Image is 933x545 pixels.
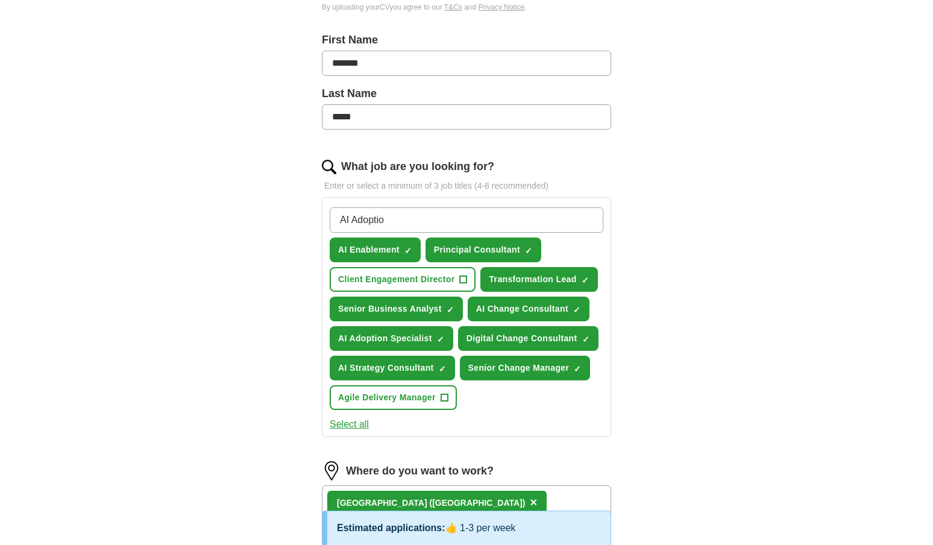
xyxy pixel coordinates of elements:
[447,305,454,315] span: ✓
[330,326,453,351] button: AI Adoption Specialist✓
[330,267,476,292] button: Client Engagement Director
[330,356,455,380] button: AI Strategy Consultant✓
[489,273,576,286] span: Transformation Lead
[338,244,400,256] span: AI Enablement
[322,160,336,174] img: search.png
[444,3,462,11] a: T&Cs
[330,297,463,321] button: Senior Business Analyst✓
[530,496,537,509] span: ×
[322,2,611,13] div: By uploading your CV you agree to our and .
[341,159,494,175] label: What job are you looking for?
[476,303,568,315] span: AI Change Consultant
[404,246,412,256] span: ✓
[582,276,589,285] span: ✓
[338,303,442,315] span: Senior Business Analyst
[434,244,520,256] span: Principal Consultant
[322,180,611,192] p: Enter or select a minimum of 3 job titles (4-8 recommended)
[330,417,369,432] button: Select all
[330,238,421,262] button: AI Enablement✓
[337,523,445,533] span: Estimated applications:
[530,494,537,512] button: ×
[437,335,444,344] span: ✓
[429,498,525,508] span: ([GEOGRAPHIC_DATA])
[480,267,597,292] button: Transformation Lead✓
[338,391,436,404] span: Agile Delivery Manager
[468,362,570,374] span: Senior Change Manager
[330,207,603,233] input: Type a job title and press enter
[338,332,432,345] span: AI Adoption Specialist
[322,461,341,480] img: location.png
[337,498,427,508] strong: [GEOGRAPHIC_DATA]
[322,32,611,48] label: First Name
[338,362,434,374] span: AI Strategy Consultant
[460,356,591,380] button: Senior Change Manager✓
[574,364,581,374] span: ✓
[573,305,580,315] span: ✓
[582,335,589,344] span: ✓
[338,273,454,286] span: Client Engagement Director
[468,297,589,321] button: AI Change Consultant✓
[466,332,577,345] span: Digital Change Consultant
[445,523,516,533] span: 👍 1-3 per week
[439,364,446,374] span: ✓
[525,246,532,256] span: ✓
[330,385,457,410] button: Agile Delivery Manager
[346,463,494,479] label: Where do you want to work?
[458,326,598,351] button: Digital Change Consultant✓
[479,3,525,11] a: Privacy Notice
[426,238,541,262] button: Principal Consultant✓
[322,86,611,102] label: Last Name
